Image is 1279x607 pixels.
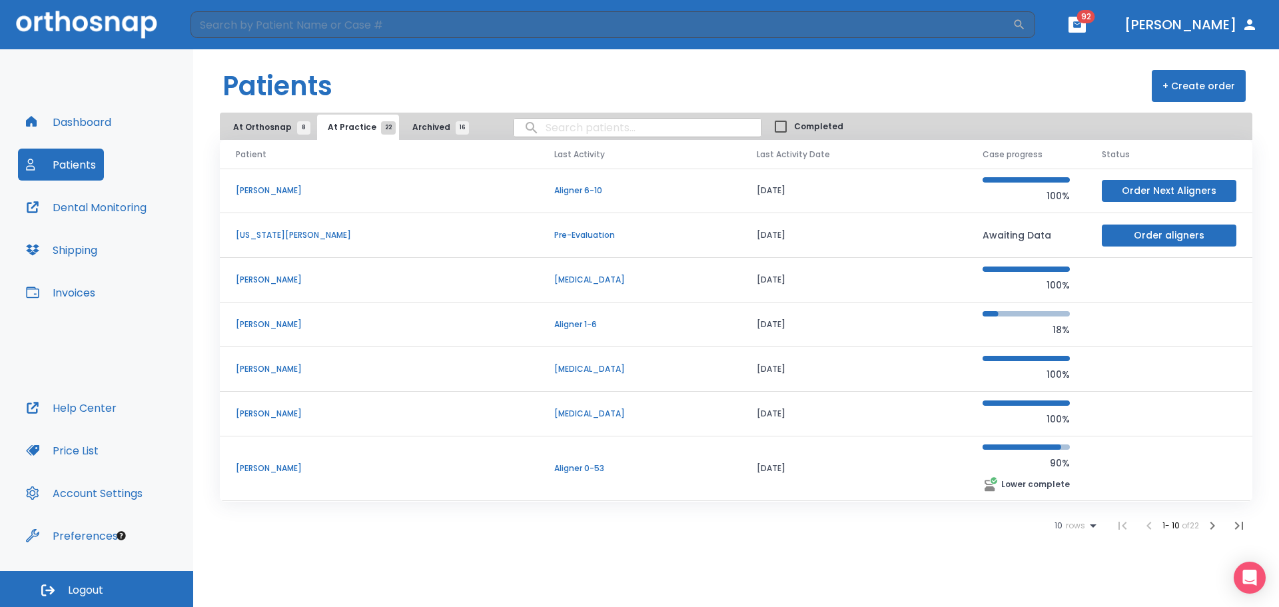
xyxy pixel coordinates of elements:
[757,149,830,161] span: Last Activity Date
[554,462,725,474] p: Aligner 0-53
[18,191,155,223] button: Dental Monitoring
[554,229,725,241] p: Pre-Evaluation
[1102,225,1236,247] button: Order aligners
[1102,149,1130,161] span: Status
[18,234,105,266] button: Shipping
[741,392,967,436] td: [DATE]
[741,436,967,501] td: [DATE]
[554,185,725,197] p: Aligner 6-10
[222,66,332,106] h1: Patients
[68,583,103,598] span: Logout
[983,277,1070,293] p: 100%
[983,149,1043,161] span: Case progress
[412,121,462,133] span: Archived
[554,318,725,330] p: Aligner 1-6
[741,347,967,392] td: [DATE]
[1001,478,1070,490] p: Lower complete
[328,121,388,133] span: At Practice
[18,277,103,308] button: Invoices
[1077,10,1095,23] span: 92
[222,115,476,140] div: tabs
[297,121,310,135] span: 8
[554,408,725,420] p: [MEDICAL_DATA]
[741,501,967,546] td: [DATE]
[554,363,725,375] p: [MEDICAL_DATA]
[236,185,522,197] p: [PERSON_NAME]
[233,121,304,133] span: At Orthosnap
[236,149,266,161] span: Patient
[18,106,119,138] button: Dashboard
[1234,562,1266,594] div: Open Intercom Messenger
[18,392,125,424] button: Help Center
[983,411,1070,427] p: 100%
[18,149,104,181] button: Patients
[236,274,522,286] p: [PERSON_NAME]
[1162,520,1182,531] span: 1 - 10
[1102,180,1236,202] button: Order Next Aligners
[983,366,1070,382] p: 100%
[456,121,469,135] span: 16
[554,149,605,161] span: Last Activity
[236,462,522,474] p: [PERSON_NAME]
[191,11,1013,38] input: Search by Patient Name or Case #
[236,408,522,420] p: [PERSON_NAME]
[741,169,967,213] td: [DATE]
[16,11,157,38] img: Orthosnap
[983,455,1070,471] p: 90%
[1063,521,1085,530] span: rows
[514,115,761,141] input: search
[741,258,967,303] td: [DATE]
[554,274,725,286] p: [MEDICAL_DATA]
[983,227,1070,243] p: Awaiting Data
[741,213,967,258] td: [DATE]
[1119,13,1263,37] button: [PERSON_NAME]
[983,188,1070,204] p: 100%
[236,229,522,241] p: [US_STATE][PERSON_NAME]
[983,322,1070,338] p: 18%
[1055,521,1063,530] span: 10
[18,477,151,509] button: Account Settings
[115,530,127,542] div: Tooltip anchor
[741,303,967,347] td: [DATE]
[236,363,522,375] p: [PERSON_NAME]
[794,121,843,133] span: Completed
[381,121,396,135] span: 22
[236,318,522,330] p: [PERSON_NAME]
[18,434,107,466] button: Price List
[1182,520,1199,531] span: of 22
[18,520,126,552] button: Preferences
[1152,70,1246,102] button: + Create order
